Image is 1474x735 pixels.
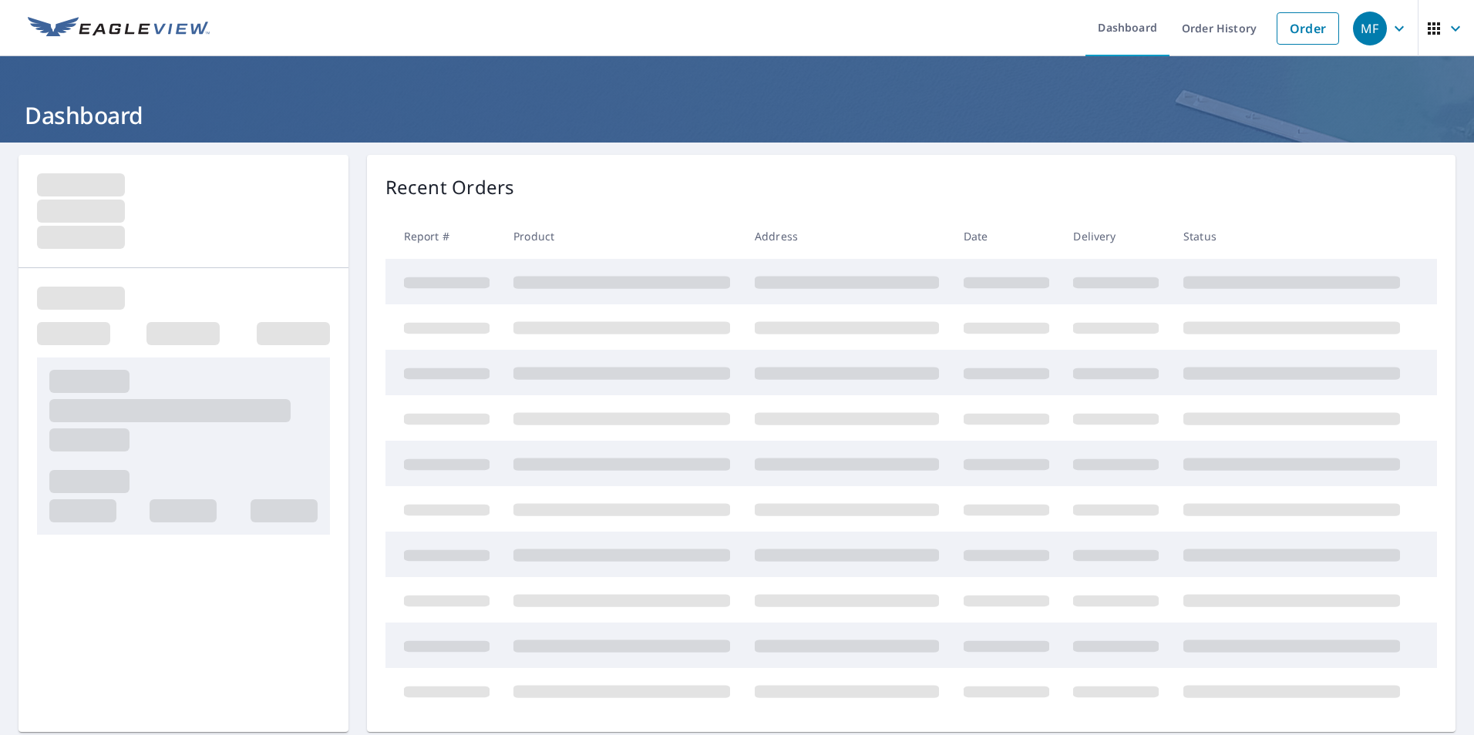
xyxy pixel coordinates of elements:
th: Report # [385,213,502,259]
div: MF [1353,12,1387,45]
p: Recent Orders [385,173,515,201]
a: Order [1277,12,1339,45]
img: EV Logo [28,17,210,40]
h1: Dashboard [19,99,1455,131]
th: Product [501,213,742,259]
th: Date [951,213,1062,259]
th: Delivery [1061,213,1171,259]
th: Address [742,213,951,259]
th: Status [1171,213,1412,259]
